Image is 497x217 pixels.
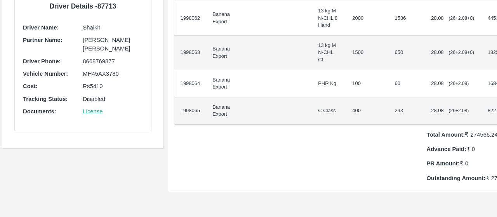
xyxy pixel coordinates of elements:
a: License [83,108,103,115]
td: 60 [389,70,425,97]
b: Driver Name: [23,24,59,31]
span: ( 26 + 2.08 ) [449,50,474,55]
td: 400 [346,97,388,125]
b: Outstanding Amount: [427,175,486,181]
b: Documents: [23,108,56,115]
b: Total Amount: [427,132,465,138]
span: 28.08 [431,108,444,113]
td: Banana Export [206,36,241,70]
td: 13 kg M N-CHL 8 Hand [312,1,346,36]
b: PR Amount: [427,160,460,167]
span: + 0 [467,16,473,21]
td: C Class [312,97,346,125]
span: + 0 [467,50,473,55]
span: ( 26 + 2.08 ) [449,81,469,86]
td: 2000 [346,1,388,36]
b: Advance Paid: [427,146,466,152]
td: 1998064 [174,70,207,97]
p: 8668769877 [83,57,142,66]
td: 1998065 [174,97,207,125]
b: Tracking Status: [23,96,68,102]
span: ( 26 + 2.08 ) [449,16,474,21]
p: Rs 5410 [83,82,142,90]
td: 100 [346,70,388,97]
b: Partner Name: [23,37,62,43]
td: 1500 [346,36,388,70]
p: [PERSON_NAME] [PERSON_NAME] [83,36,142,53]
b: Cost: [23,83,38,89]
td: 293 [389,97,425,125]
p: Disabled [83,95,142,103]
td: Banana Export [206,1,241,36]
b: Driver Phone: [23,58,61,64]
td: 1586 [389,1,425,36]
td: 1998062 [174,1,207,36]
td: 1998063 [174,36,207,70]
span: 28.08 [431,80,444,86]
td: 13 kg M N-CHL CL [312,36,346,70]
span: 28.08 [431,49,444,55]
td: Banana Export [206,97,241,125]
h6: Driver Details - 87713 [21,1,145,12]
span: ( 26 + 2.08 ) [449,108,469,113]
td: PHR Kg [312,70,346,97]
td: 650 [389,36,425,70]
p: Shaikh [83,23,142,32]
b: Vehicle Number: [23,71,68,77]
p: MH45AX3780 [83,69,142,78]
span: 28.08 [431,15,444,21]
td: Banana Export [206,70,241,97]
